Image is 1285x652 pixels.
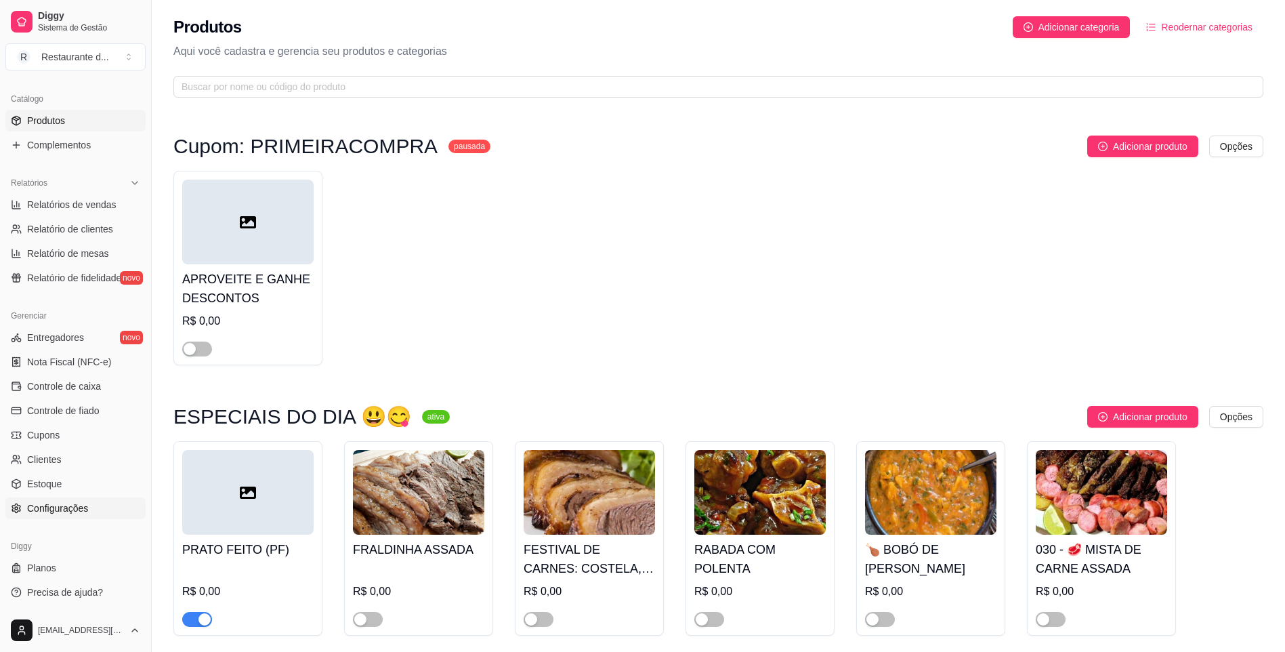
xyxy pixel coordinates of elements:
span: Adicionar produto [1113,409,1187,424]
a: Controle de caixa [5,375,146,397]
span: Diggy [38,10,140,22]
div: R$ 0,00 [353,584,484,600]
img: product-image [694,450,826,535]
button: Reodernar categorias [1135,16,1263,38]
a: Controle de fiado [5,400,146,422]
h2: Produtos [173,16,242,38]
h4: 030 - 🥩 MISTA DE CARNE ASSADA [1036,540,1167,578]
span: Reodernar categorias [1161,20,1252,35]
a: Precisa de ajuda? [5,582,146,603]
h3: Cupom: PRIMEIRACOMPRA [173,138,438,155]
h4: PRATO FEITO (PF) [182,540,314,559]
a: Cupons [5,424,146,446]
span: Adicionar categoria [1038,20,1120,35]
a: Complementos [5,134,146,156]
img: product-image [1036,450,1167,535]
a: Relatório de clientes [5,218,146,240]
button: Adicionar produto [1087,406,1198,428]
span: Relatórios [11,178,47,188]
span: ordered-list [1146,22,1156,32]
span: Precisa de ajuda? [27,586,103,599]
h4: RABADA COM POLENTA [694,540,826,578]
a: Planos [5,557,146,579]
a: Clientes [5,449,146,470]
span: Controle de fiado [27,404,100,417]
span: Opções [1220,139,1252,154]
div: R$ 0,00 [1036,584,1167,600]
h4: 🍗 BOBÓ DE [PERSON_NAME] [865,540,996,578]
div: R$ 0,00 [182,313,314,329]
h4: APROVEITE E GANHE DESCONTOS [182,270,314,308]
span: Entregadores [27,331,84,344]
sup: pausada [448,140,490,153]
a: Relatórios de vendas [5,194,146,216]
img: product-image [353,450,484,535]
span: plus-circle [1098,412,1108,422]
span: R [17,50,30,64]
button: Opções [1209,136,1263,157]
button: Adicionar produto [1087,136,1198,157]
span: Sistema de Gestão [38,22,140,33]
span: Adicionar produto [1113,139,1187,154]
a: Nota Fiscal (NFC-e) [5,351,146,373]
a: Produtos [5,110,146,131]
img: product-image [524,450,655,535]
a: Estoque [5,473,146,495]
h4: FESTIVAL DE CARNES: COSTELA, FRALDINHA E MAMINHA ASSADA [524,540,655,578]
sup: ativa [422,410,450,424]
a: Configurações [5,497,146,519]
a: DiggySistema de Gestão [5,5,146,38]
input: Buscar por nome ou código do produto [182,79,1244,94]
button: Adicionar categoria [1013,16,1131,38]
button: Select a team [5,43,146,70]
span: Nota Fiscal (NFC-e) [27,355,111,369]
a: Relatório de mesas [5,243,146,264]
a: Relatório de fidelidadenovo [5,267,146,289]
h3: ESPECIAIS DO DIA 😃😋 [173,409,411,425]
span: Estoque [27,477,62,491]
a: Entregadoresnovo [5,327,146,348]
span: Complementos [27,138,91,152]
span: Controle de caixa [27,380,101,393]
div: R$ 0,00 [694,584,826,600]
div: Catálogo [5,88,146,110]
span: Relatório de mesas [27,247,109,260]
span: Produtos [27,114,65,127]
div: R$ 0,00 [865,584,996,600]
p: Aqui você cadastra e gerencia seu produtos e categorias [173,43,1263,60]
span: Relatório de clientes [27,222,113,236]
span: Relatório de fidelidade [27,271,121,285]
span: plus-circle [1024,22,1033,32]
img: product-image [865,450,996,535]
span: Relatórios de vendas [27,198,117,211]
button: [EMAIL_ADDRESS][DOMAIN_NAME] [5,614,146,647]
div: R$ 0,00 [182,584,314,600]
div: Restaurante d ... [41,50,109,64]
div: Gerenciar [5,305,146,327]
button: Opções [1209,406,1263,428]
div: Diggy [5,535,146,557]
span: plus-circle [1098,142,1108,151]
span: [EMAIL_ADDRESS][DOMAIN_NAME] [38,625,124,636]
div: R$ 0,00 [524,584,655,600]
span: Cupons [27,428,60,442]
span: Configurações [27,502,88,515]
h4: FRALDINHA ASSADA [353,540,484,559]
span: Clientes [27,453,62,466]
span: Opções [1220,409,1252,424]
span: Planos [27,561,56,575]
